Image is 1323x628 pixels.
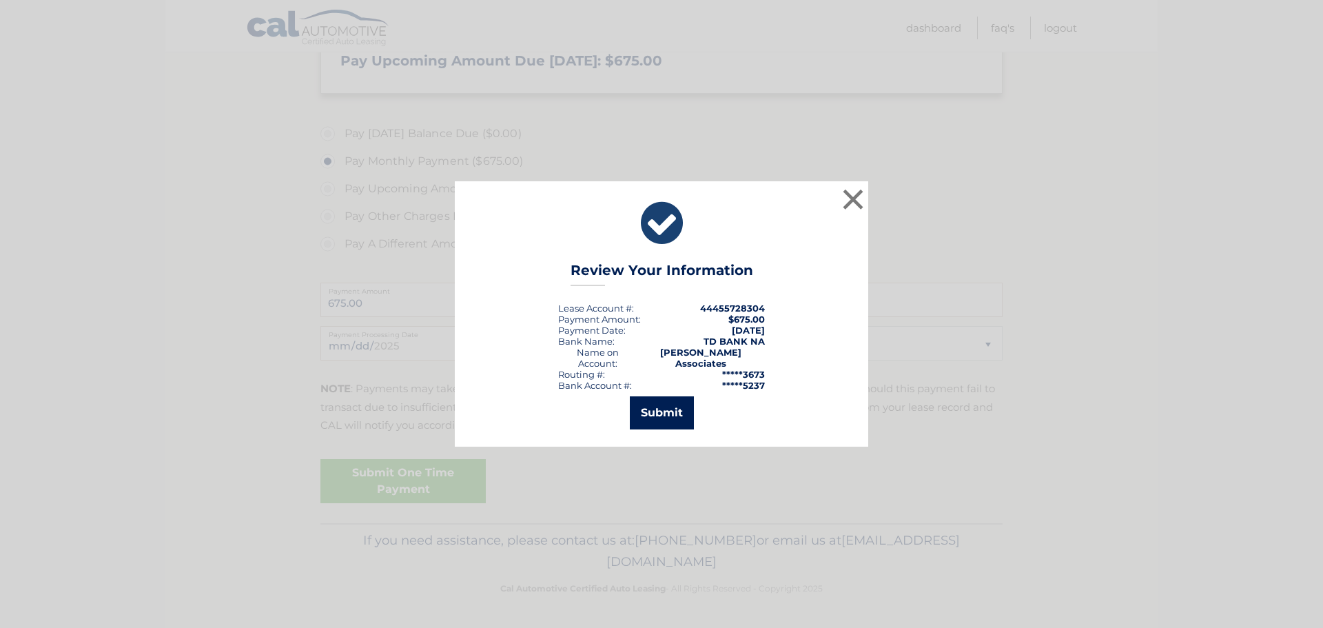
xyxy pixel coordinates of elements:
[558,380,632,391] div: Bank Account #:
[700,303,765,314] strong: 44455728304
[558,369,605,380] div: Routing #:
[558,325,624,336] span: Payment Date
[571,262,753,286] h3: Review Your Information
[630,396,694,429] button: Submit
[558,336,615,347] div: Bank Name:
[558,347,637,369] div: Name on Account:
[660,347,741,369] strong: [PERSON_NAME] Associates
[732,325,765,336] span: [DATE]
[839,185,867,213] button: ×
[704,336,765,347] strong: TD BANK NA
[728,314,765,325] span: $675.00
[558,325,626,336] div: :
[558,314,641,325] div: Payment Amount:
[558,303,634,314] div: Lease Account #:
